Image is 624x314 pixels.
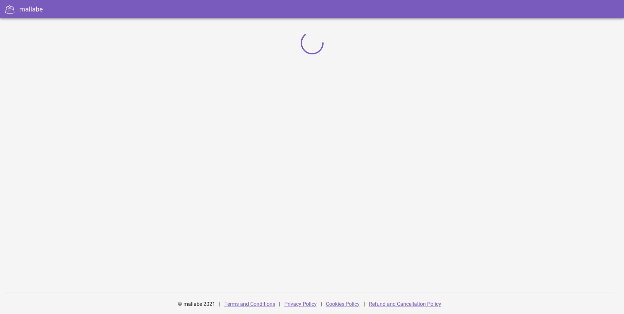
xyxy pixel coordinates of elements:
div: | [321,296,322,312]
div: | [219,296,220,312]
div: mallabe [19,4,43,14]
div: | [279,296,280,312]
a: Privacy Policy [284,301,317,307]
a: Cookies Policy [326,301,360,307]
div: | [364,296,365,312]
a: Terms and Conditions [224,301,275,307]
a: Refund and Cancellation Policy [369,301,441,307]
div: © mallabe 2021 [174,296,219,312]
